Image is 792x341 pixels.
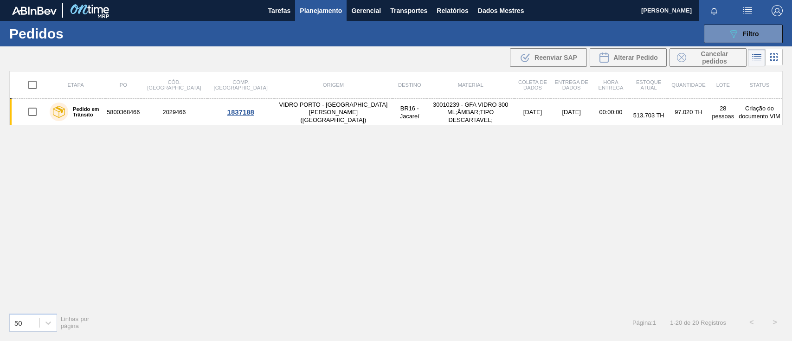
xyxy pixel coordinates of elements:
[61,315,90,329] font: Linhas por página
[692,319,699,326] font: 20
[68,82,84,88] font: Etapa
[772,5,783,16] img: Sair
[739,105,780,120] font: Criação do documento VIM
[701,319,726,326] font: Registros
[268,7,291,14] font: Tarefas
[562,109,581,116] font: [DATE]
[147,79,201,90] font: Cód. [GEOGRAPHIC_DATA]
[599,109,623,116] font: 00:00:00
[14,319,22,327] font: 50
[633,112,664,119] font: 513.703 TH
[163,109,186,116] font: 2029466
[400,105,419,120] font: BR16 - Jacareí
[73,106,99,117] font: Pedido em Trânsito
[641,7,692,14] font: [PERSON_NAME]
[555,79,588,90] font: Entrega de dados
[390,7,427,14] font: Transportes
[750,82,769,88] font: Status
[773,318,777,326] font: >
[712,105,734,120] font: 28 pessoas
[598,79,623,90] font: Hora Entrega
[120,82,127,88] font: PO
[478,7,524,14] font: Dados Mestres
[675,109,702,116] font: 97.020 TH
[613,54,658,61] font: Alterar Pedido
[398,82,421,88] font: Destino
[670,48,747,67] div: Cancelar Pedidos em Massa
[323,82,344,88] font: Origem
[716,82,730,88] font: Lote
[300,7,342,14] font: Planejamento
[748,49,766,66] div: Visão em Lista
[740,311,763,334] button: <
[523,109,542,116] font: [DATE]
[651,319,653,326] font: :
[704,25,783,43] button: Filtro
[763,311,786,334] button: >
[518,79,547,90] font: Coleta de dados
[766,49,783,66] div: Visão em Cards
[670,48,747,67] button: Cancelar pedidos
[107,109,140,116] font: 5800368466
[433,101,508,123] font: 30010239 - GFA VIDRO 300 ML;ÂMBAR;TIPO DESCARTAVEL;
[653,319,656,326] font: 1
[437,7,468,14] font: Relatórios
[351,7,381,14] font: Gerencial
[12,6,57,15] img: TNhmsLtSVTkK8tSr43FrP2fwEKptu5GPRR3wAAAABJRU5ErkJggg==
[671,82,705,88] font: Quantidade
[699,4,729,17] button: Notificações
[743,30,759,38] font: Filtro
[214,79,268,90] font: Comp. [GEOGRAPHIC_DATA]
[701,50,728,65] font: Cancelar pedidos
[227,108,254,116] font: 1837188
[636,79,662,90] font: Estoque atual
[670,319,673,326] font: 1
[673,319,675,326] font: -
[742,5,753,16] img: ações do usuário
[9,26,64,41] font: Pedidos
[676,319,682,326] font: 20
[510,48,587,67] div: Reenviar SAP
[749,318,753,326] font: <
[279,101,388,123] font: VIDRO PORTO - [GEOGRAPHIC_DATA][PERSON_NAME] ([GEOGRAPHIC_DATA])
[684,319,690,326] font: de
[10,99,783,125] a: Pedido em Trânsito58003684662029466VIDRO PORTO - [GEOGRAPHIC_DATA][PERSON_NAME] ([GEOGRAPHIC_DATA...
[534,54,577,61] font: Reenviar SAP
[632,319,651,326] font: Página
[458,82,483,88] font: Material
[590,48,667,67] div: Alterar Pedido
